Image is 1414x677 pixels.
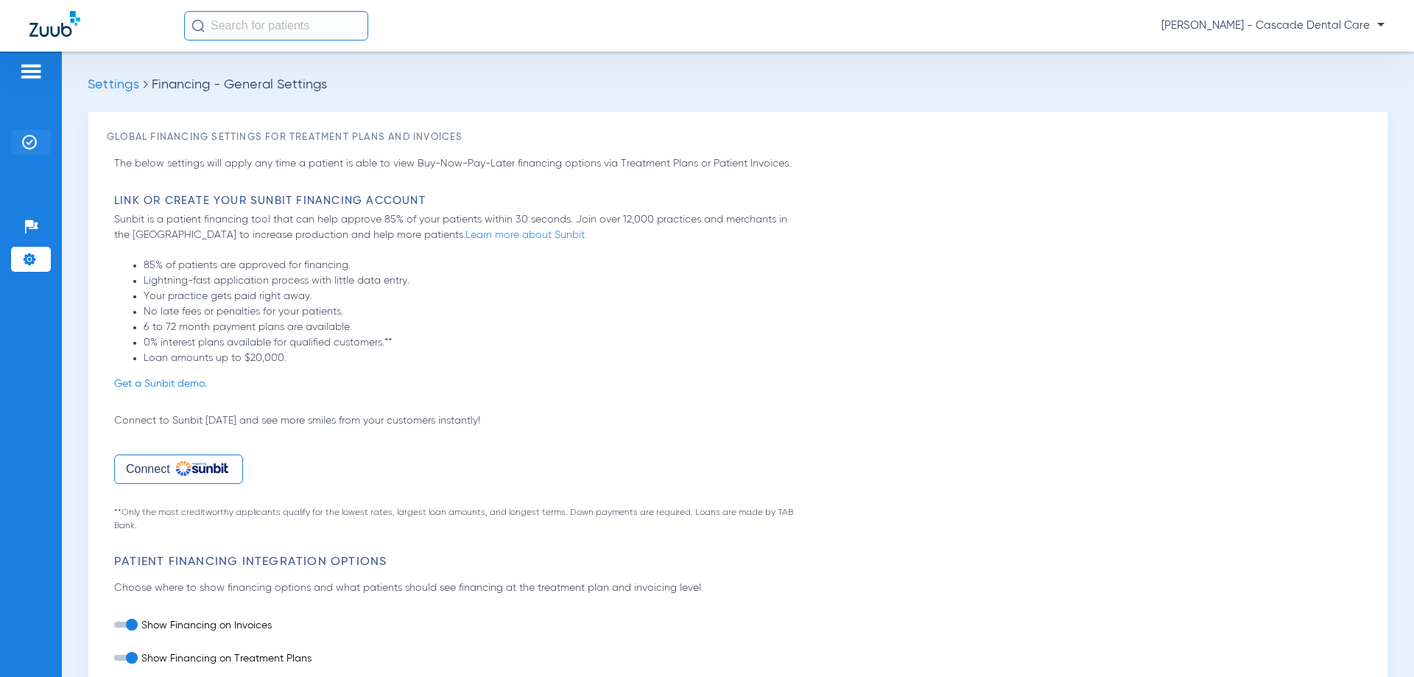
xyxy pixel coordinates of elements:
a: Get a Sunbit demo. [114,379,207,389]
p: Connect to Sunbit [DATE] and see more smiles from your customers instantly! [114,413,804,429]
img: Search Icon [191,19,205,32]
h3: Global Financing Settings for Treatment Plans and Invoices [107,130,1369,145]
button: Connect [114,455,243,484]
h3: Link or Create Your Sunbit Financing Account [114,194,1369,208]
span: Settings [88,78,139,91]
p: Sunbit is a patient financing tool that can help approve 85% of your patients within 30 seconds. ... [114,212,804,243]
li: No late fees or penalties for your patients. [144,304,804,320]
img: Sunbit Logo [174,453,231,485]
a: Learn more about Sunbit. [465,230,587,240]
span: Financing - General Settings [152,78,327,91]
span: [PERSON_NAME] - Cascade Dental Care [1161,18,1385,33]
h3: Patient Financing Integration Options [114,555,1369,569]
li: Your practice gets paid right away. [144,289,804,304]
p: **Only the most creditworthy applicants qualify for the lowest rates, largest loan amounts, and l... [114,506,804,533]
input: Search for patients [184,11,368,41]
p: Choose where to show financing options and what patients should see financing at the treatment pl... [114,580,804,596]
span: Show Financing on Treatment Plans [141,653,312,664]
li: 6 to 72 month payment plans are available. [144,320,804,335]
li: Lightning-fast application process with little data entry. [144,273,804,289]
span: Show Financing on Invoices [141,620,272,631]
li: Loan amounts up to $20,000. [144,351,804,366]
img: hamburger-icon [19,63,43,80]
li: 85% of patients are approved for financing. [144,258,804,273]
li: 0% interest plans available for qualified customers.** [144,335,804,351]
img: Zuub Logo [29,11,80,37]
p: The below settings will apply any time a patient is able to view Buy-Now-Pay-Later financing opti... [114,156,804,172]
